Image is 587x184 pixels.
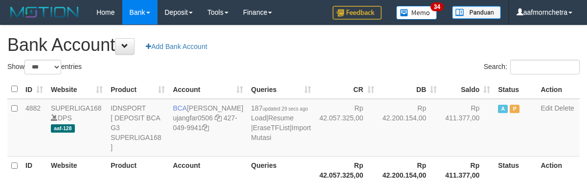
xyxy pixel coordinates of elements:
[24,60,61,74] select: Showentries
[441,99,494,157] td: Rp 411.377,00
[333,6,382,20] img: Feedback.jpg
[554,104,574,112] a: Delete
[251,104,311,141] span: | | |
[215,114,222,122] a: Copy ujangfar0506 to clipboard
[315,156,378,184] th: Rp 42.057.325,00
[441,80,494,99] th: Saldo: activate to sort column ascending
[107,80,169,99] th: Product: activate to sort column ascending
[251,104,308,112] span: 187
[169,99,247,157] td: [PERSON_NAME] 427-049-9941
[378,156,441,184] th: Rp 42.200.154,00
[51,104,102,112] a: SUPERLIGA168
[378,99,441,157] td: Rp 42.200.154,00
[169,156,247,184] th: Account
[139,38,213,55] a: Add Bank Account
[430,2,444,11] span: 34
[510,60,580,74] input: Search:
[537,80,580,99] th: Action
[7,60,82,74] label: Show entries
[47,156,107,184] th: Website
[537,156,580,184] th: Action
[173,114,213,122] a: ujangfar0506
[396,6,437,20] img: Button%20Memo.svg
[541,104,552,112] a: Edit
[263,106,308,112] span: updated 29 secs ago
[494,80,537,99] th: Status
[315,99,378,157] td: Rp 42.057.325,00
[253,124,290,132] a: EraseTFList
[441,156,494,184] th: Rp 411.377,00
[22,99,47,157] td: 4882
[7,35,580,55] h1: Bank Account
[452,6,501,19] img: panduan.png
[315,80,378,99] th: CR: activate to sort column ascending
[47,99,107,157] td: DPS
[22,156,47,184] th: ID
[510,105,519,113] span: Paused
[251,114,266,122] a: Load
[107,99,169,157] td: IDNSPORT [ DEPOSIT BCA G3 SUPERLIGA168 ]
[51,124,75,133] span: aaf-128
[7,5,82,20] img: MOTION_logo.png
[22,80,47,99] th: ID: activate to sort column ascending
[378,80,441,99] th: DB: activate to sort column ascending
[268,114,293,122] a: Resume
[498,105,508,113] span: Active
[173,104,187,112] span: BCA
[484,60,580,74] label: Search:
[202,124,209,132] a: Copy 4270499941 to clipboard
[169,80,247,99] th: Account: activate to sort column ascending
[251,124,311,141] a: Import Mutasi
[247,80,315,99] th: Queries: activate to sort column ascending
[494,156,537,184] th: Status
[47,80,107,99] th: Website: activate to sort column ascending
[107,156,169,184] th: Product
[247,156,315,184] th: Queries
